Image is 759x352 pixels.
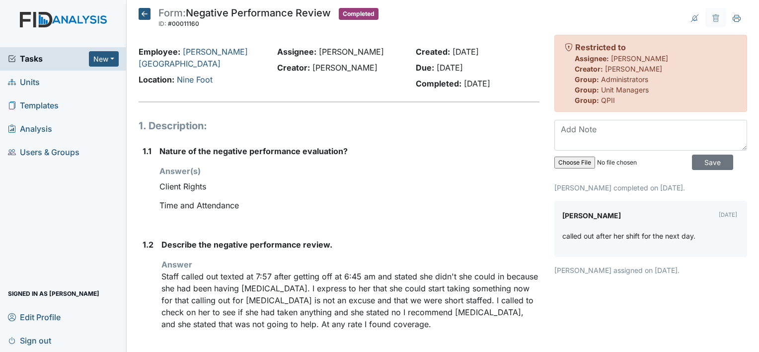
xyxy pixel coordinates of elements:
[8,121,52,137] span: Analysis
[8,75,40,90] span: Units
[139,75,174,85] strong: Location:
[139,118,539,133] h1: 1. Description:
[464,79,490,88] span: [DATE]
[575,54,609,63] strong: Assignee:
[554,265,747,275] p: [PERSON_NAME] assigned on [DATE].
[692,155,733,170] input: Save
[158,7,186,19] span: Form:
[8,145,79,160] span: Users & Groups
[159,196,539,215] div: Time and Attendance
[161,260,192,269] strong: Answer
[139,47,180,57] strong: Employee:
[719,211,737,218] small: [DATE]
[562,209,621,223] label: [PERSON_NAME]
[158,8,331,30] div: Negative Performance Review
[143,239,153,251] label: 1.2
[159,145,348,157] label: Nature of the negative performance evaluation?
[575,96,599,104] strong: Group:
[143,145,152,157] label: 1.1
[158,20,166,27] span: ID:
[575,42,626,52] strong: Restricted to
[161,239,332,251] label: Describe the negative performance review.
[168,20,199,27] span: #00011160
[416,79,461,88] strong: Completed:
[554,182,747,193] p: [PERSON_NAME] completed on [DATE].
[575,86,599,94] strong: Group:
[319,47,384,57] span: [PERSON_NAME]
[139,47,248,69] a: [PERSON_NAME][GEOGRAPHIC_DATA]
[312,63,378,73] span: [PERSON_NAME]
[159,177,539,196] div: Client Rights
[611,54,668,63] span: [PERSON_NAME]
[416,63,434,73] strong: Due:
[453,47,479,57] span: [DATE]
[605,65,662,73] span: [PERSON_NAME]
[159,166,201,176] strong: Answer(s)
[8,309,61,325] span: Edit Profile
[177,75,213,85] a: Nine Foot
[416,47,450,57] strong: Created:
[601,75,648,84] span: Administrators
[161,270,539,330] p: Staff called out texted at 7:57 after getting off at 6:45 am and stated she didn't she could in b...
[575,65,603,73] strong: Creator:
[277,47,316,57] strong: Assignee:
[339,8,379,20] span: Completed
[575,75,599,84] strong: Group:
[8,53,89,65] a: Tasks
[437,63,463,73] span: [DATE]
[8,98,59,113] span: Templates
[601,96,615,104] span: QPII
[601,86,649,94] span: Unit Managers
[89,51,119,67] button: New
[8,333,51,348] span: Sign out
[277,63,310,73] strong: Creator:
[8,286,99,301] span: Signed in as [PERSON_NAME]
[562,231,695,241] p: called out after her shift for the next day.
